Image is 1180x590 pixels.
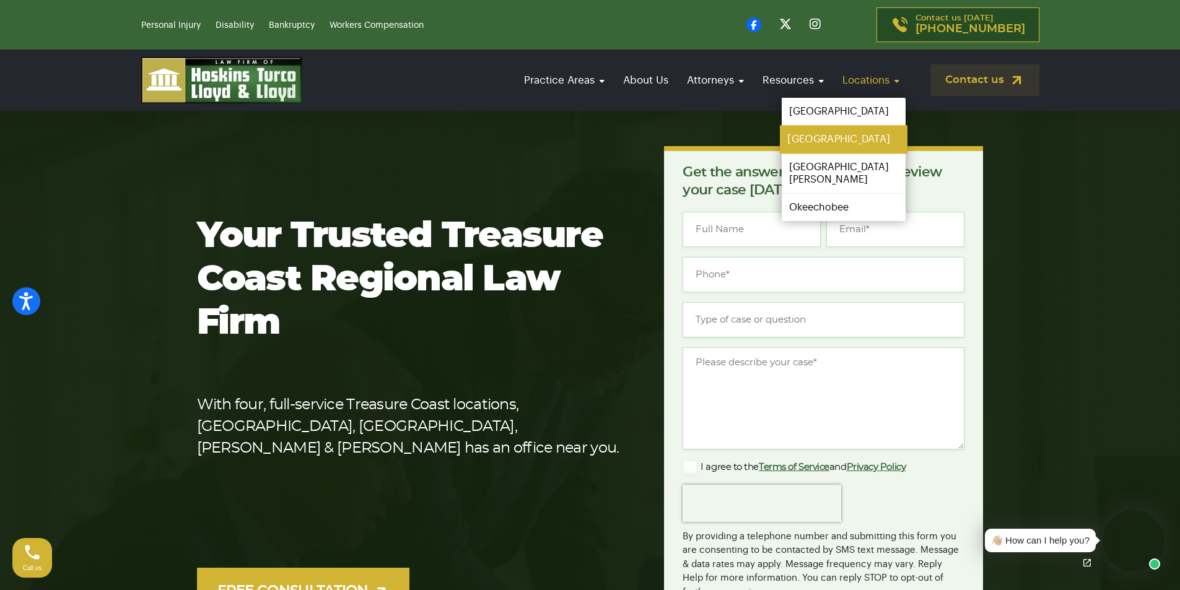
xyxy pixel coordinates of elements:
[683,302,964,337] input: Type of case or question
[197,394,625,459] p: With four, full-service Treasure Coast locations, [GEOGRAPHIC_DATA], [GEOGRAPHIC_DATA], [PERSON_N...
[826,212,964,247] input: Email*
[23,565,42,571] span: Call us
[141,21,201,30] a: Personal Injury
[847,462,906,472] a: Privacy Policy
[197,215,625,345] h1: Your Trusted Treasure Coast Regional Law Firm
[683,257,964,292] input: Phone*
[930,64,1039,96] a: Contact us
[759,462,829,472] a: Terms of Service
[681,63,750,98] a: Attorneys
[683,212,821,247] input: Full Name
[916,23,1025,35] span: [PHONE_NUMBER]
[836,63,906,98] a: Locations
[780,126,907,154] a: [GEOGRAPHIC_DATA]
[269,21,315,30] a: Bankruptcy
[683,163,964,199] p: Get the answers you need. We’ll review your case [DATE], for free.
[991,534,1090,548] div: 👋🏼 How can I help you?
[782,98,906,125] a: [GEOGRAPHIC_DATA]
[330,21,424,30] a: Workers Compensation
[617,63,675,98] a: About Us
[782,154,906,193] a: [GEOGRAPHIC_DATA][PERSON_NAME]
[756,63,830,98] a: Resources
[683,460,906,475] label: I agree to the and
[216,21,254,30] a: Disability
[141,57,302,103] img: logo
[1074,550,1100,576] a: Open chat
[683,485,841,522] iframe: reCAPTCHA
[782,194,906,221] a: Okeechobee
[876,7,1039,42] a: Contact us [DATE][PHONE_NUMBER]
[916,14,1025,35] p: Contact us [DATE]
[518,63,611,98] a: Practice Areas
